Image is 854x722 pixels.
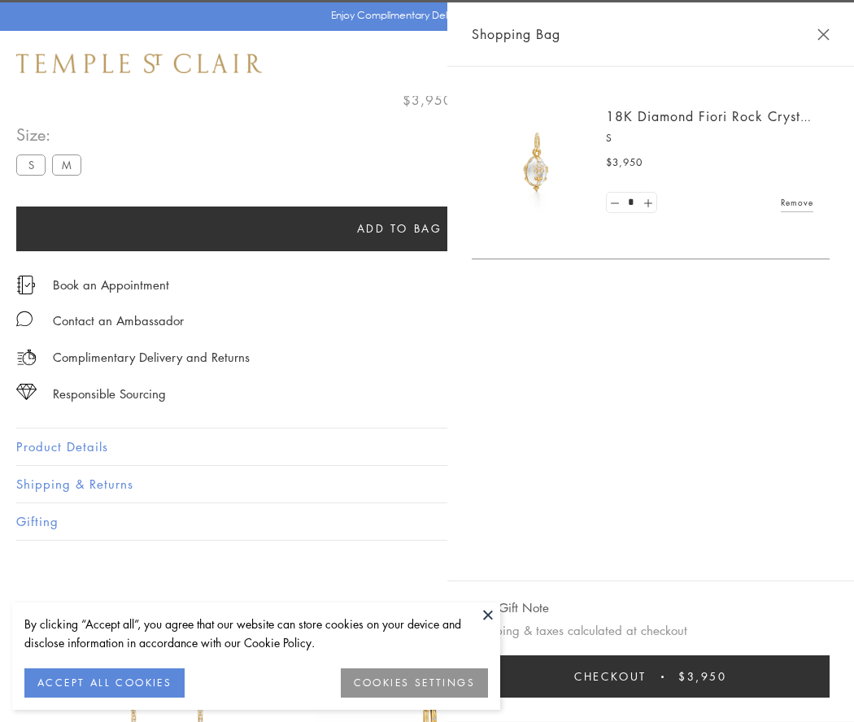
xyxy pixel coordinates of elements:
button: ACCEPT ALL COOKIES [24,668,185,698]
span: Checkout [574,668,647,685]
button: Shipping & Returns [16,466,838,502]
button: Close Shopping Bag [817,28,830,41]
div: Contact an Ambassador [53,311,184,331]
a: Set quantity to 2 [639,193,656,213]
a: Book an Appointment [53,276,169,294]
button: Gifting [16,503,838,540]
button: Add to bag [16,207,782,251]
p: Enjoy Complimentary Delivery & Returns [331,7,516,24]
span: $3,950 [403,89,452,111]
p: Complimentary Delivery and Returns [53,347,250,368]
button: Add Gift Note [472,598,549,618]
img: icon_sourcing.svg [16,384,37,400]
button: Product Details [16,428,838,465]
div: By clicking “Accept all”, you agree that our website can store cookies on your device and disclos... [24,615,488,652]
a: Set quantity to 0 [607,193,623,213]
span: $3,950 [606,154,643,171]
div: Responsible Sourcing [53,384,166,404]
h3: You May Also Like [41,598,813,624]
button: COOKIES SETTINGS [341,668,488,698]
img: icon_delivery.svg [16,347,37,368]
button: Checkout $3,950 [472,655,830,698]
a: Remove [781,194,813,211]
p: Shipping & taxes calculated at checkout [472,620,830,641]
label: S [16,154,46,175]
label: M [52,154,81,175]
span: $3,950 [678,668,727,685]
span: Size: [16,121,88,148]
span: Add to bag [357,220,442,237]
img: icon_appointment.svg [16,276,36,294]
span: Shopping Bag [472,24,560,45]
p: S [606,130,813,146]
img: MessageIcon-01_2.svg [16,311,33,327]
img: P51889-E11FIORI [488,114,586,211]
img: Temple St. Clair [16,54,262,73]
